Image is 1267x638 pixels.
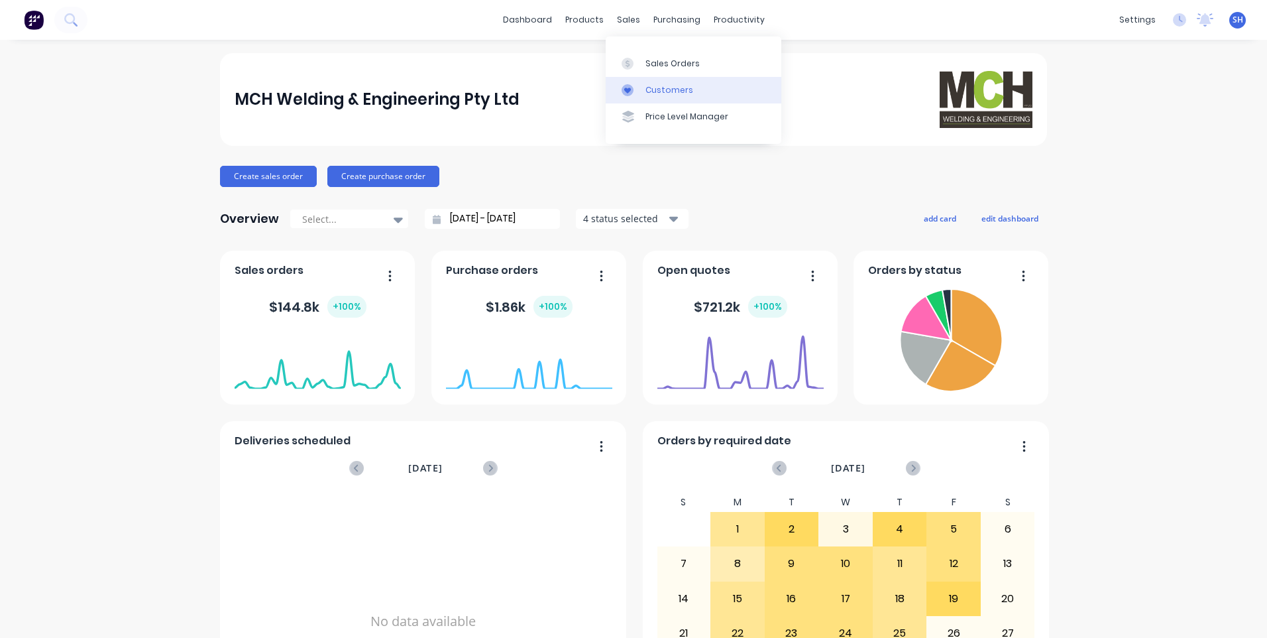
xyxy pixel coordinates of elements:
div: S [981,493,1035,512]
div: T [873,493,927,512]
div: + 100 % [327,296,366,318]
div: 1 [711,513,764,546]
div: 12 [927,547,980,580]
div: W [818,493,873,512]
div: 13 [981,547,1034,580]
div: sales [610,10,647,30]
div: settings [1113,10,1162,30]
div: M [710,493,765,512]
div: 2 [765,513,818,546]
div: 6 [981,513,1034,546]
span: [DATE] [408,461,443,476]
button: add card [915,210,965,227]
img: MCH Welding & Engineering Pty Ltd [940,71,1032,127]
div: 3 [819,513,872,546]
button: Create purchase order [327,166,439,187]
div: 19 [927,582,980,615]
span: Sales orders [235,263,303,279]
span: Orders by required date [657,433,791,449]
div: 9 [765,547,818,580]
button: Create sales order [220,166,317,187]
div: $ 144.8k [269,296,366,318]
button: edit dashboard [973,210,1047,227]
img: Factory [24,10,44,30]
span: Open quotes [657,263,730,279]
div: 4 [873,513,926,546]
div: 16 [765,582,818,615]
span: [DATE] [831,461,865,476]
div: Customers [645,84,693,96]
div: Overview [220,206,279,232]
div: 15 [711,582,764,615]
div: 10 [819,547,872,580]
a: Price Level Manager [606,103,781,130]
div: + 100 % [748,296,787,318]
div: 18 [873,582,926,615]
div: products [559,10,610,30]
div: 8 [711,547,764,580]
a: dashboard [496,10,559,30]
div: productivity [707,10,771,30]
div: + 100 % [533,296,573,318]
div: $ 1.86k [486,296,573,318]
div: $ 721.2k [694,296,787,318]
div: 5 [927,513,980,546]
div: 4 status selected [583,212,667,225]
div: 17 [819,582,872,615]
div: F [926,493,981,512]
span: SH [1233,14,1243,26]
span: Purchase orders [446,263,538,279]
div: S [657,493,711,512]
div: MCH Welding & Engineering Pty Ltd [235,86,520,113]
div: Sales Orders [645,58,700,70]
div: T [765,493,819,512]
div: 11 [873,547,926,580]
div: 7 [657,547,710,580]
div: Price Level Manager [645,111,728,123]
div: purchasing [647,10,707,30]
a: Customers [606,77,781,103]
span: Orders by status [868,263,962,279]
button: 4 status selected [576,209,689,229]
div: 20 [981,582,1034,615]
div: 14 [657,582,710,615]
a: Sales Orders [606,50,781,76]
